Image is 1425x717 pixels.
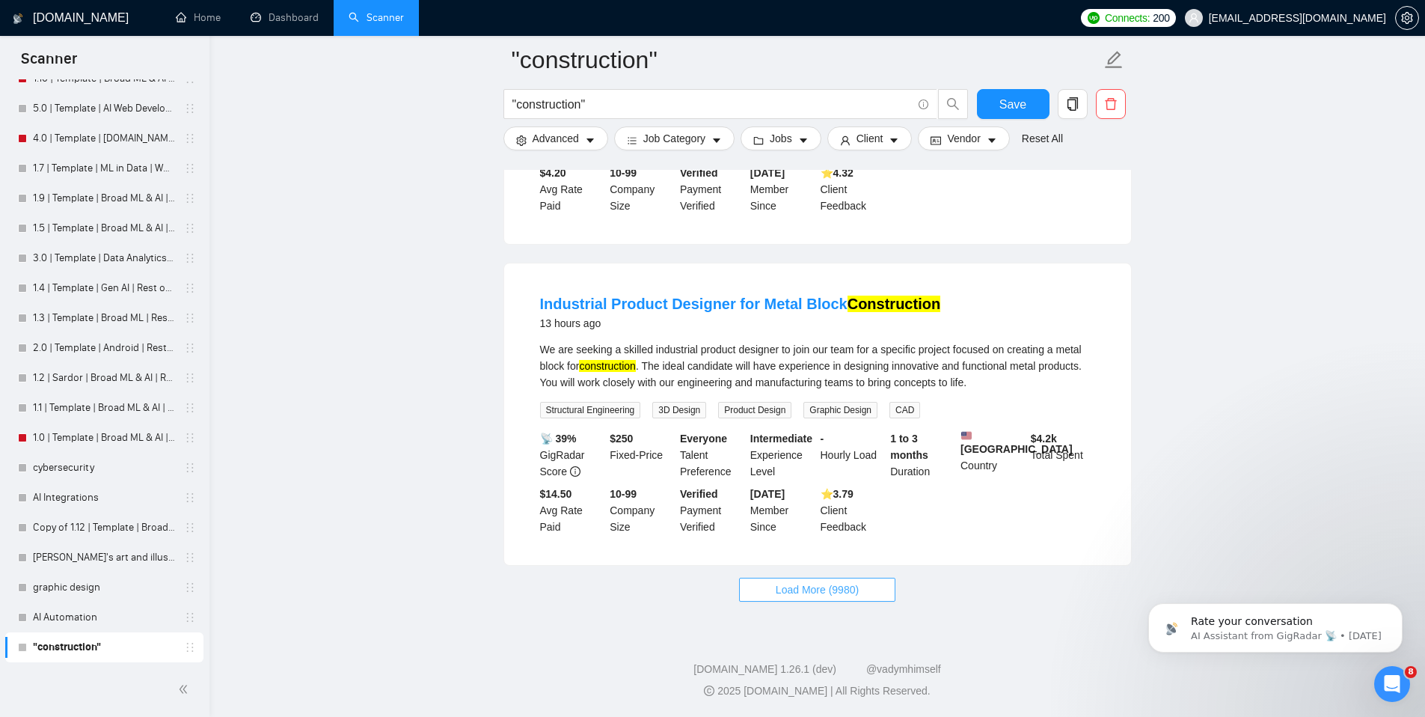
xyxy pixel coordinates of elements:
span: holder [184,552,196,564]
span: holder [184,432,196,444]
a: 1.1 | Template | Broad ML & AI | Rest of the World [33,393,175,423]
span: Graphic Design [803,402,877,418]
span: Client [856,130,883,147]
b: Intermediate [750,433,812,445]
img: upwork-logo.png [1088,12,1100,24]
span: caret-down [987,135,997,146]
span: copyright [704,686,714,696]
div: 2025 [DOMAIN_NAME] | All Rights Reserved. [221,683,1413,699]
span: setting [1396,12,1418,24]
span: user [840,135,851,146]
a: 1.7 | Template | ML in Data | Worldwide [33,153,175,183]
span: Connects: [1105,10,1150,26]
span: holder [184,641,196,653]
a: 1.3 | Template | Broad ML | Rest of the World [33,303,175,333]
b: ⭐️ 3.79 [821,488,854,500]
b: $4.20 [540,167,566,179]
button: copy [1058,89,1088,119]
a: 1.5 | Template | Broad ML & AI | Big 5 [33,213,175,243]
a: [DOMAIN_NAME] 1.26.1 (dev) [693,663,836,675]
span: search [939,97,967,111]
a: @vadymhimself [866,663,941,675]
span: holder [184,342,196,354]
span: holder [184,402,196,414]
b: 10-99 [610,167,637,179]
div: Avg Rate Paid [537,486,607,535]
div: Company Size [607,165,677,214]
span: bars [627,135,637,146]
span: Save [999,95,1026,114]
span: holder [184,162,196,174]
b: - [821,433,824,445]
div: Avg Rate Paid [537,165,607,214]
input: Scanner name... [512,41,1101,79]
a: "construction" [33,632,175,662]
div: Payment Verified [677,486,747,535]
span: holder [184,282,196,294]
a: 1.0 | Template | Broad ML & AI | Big 5 [33,423,175,453]
span: user [1189,13,1199,23]
a: Copy of 1.12 | Template | Broad ML & AI | Worldwide [33,513,175,543]
a: 2.0 | Template | Android | Rest of the World [33,333,175,363]
span: folder [753,135,764,146]
div: GigRadar Score [537,430,607,480]
div: Fixed-Price [607,430,677,480]
a: 1.4 | Template | Gen AI | Rest of the World [33,273,175,303]
b: 10-99 [610,488,637,500]
div: Talent Preference [677,430,747,480]
button: settingAdvancedcaret-down [503,126,608,150]
span: caret-down [798,135,809,146]
button: delete [1096,89,1126,119]
span: copy [1058,97,1087,111]
div: 13 hours ago [540,314,941,332]
b: [DATE] [750,488,785,500]
button: setting [1395,6,1419,30]
a: AI Integrations [33,483,175,513]
iframe: Intercom notifications message [1126,572,1425,677]
span: 200 [1153,10,1169,26]
b: Verified [680,488,718,500]
span: holder [184,252,196,264]
b: Everyone [680,433,727,445]
b: [DATE] [750,167,785,179]
a: Reset All [1022,130,1063,147]
span: info-circle [919,100,928,109]
span: holder [184,103,196,115]
span: holder [184,582,196,594]
a: 1.2 | Sardor | Broad ML & AI | Rest of the World [33,363,175,393]
span: Load More (9980) [776,582,859,598]
div: Company Size [607,486,677,535]
div: Client Feedback [818,165,888,214]
b: Verified [680,167,718,179]
div: Hourly Load [818,430,888,480]
a: searchScanner [349,11,404,24]
a: setting [1395,12,1419,24]
b: [GEOGRAPHIC_DATA] [960,430,1073,455]
a: dashboardDashboard [251,11,319,24]
span: Product Design [718,402,791,418]
span: caret-down [585,135,595,146]
div: Member Since [747,486,818,535]
span: setting [516,135,527,146]
a: 1.9 | Template | Broad ML & AI | Rest of the World [33,183,175,213]
button: folderJobscaret-down [741,126,821,150]
a: cybersecurity [33,453,175,483]
span: caret-down [889,135,899,146]
button: barsJob Categorycaret-down [614,126,735,150]
img: 🇺🇸 [961,430,972,441]
a: [PERSON_NAME]'s art and illustration [33,543,175,573]
span: caret-down [711,135,722,146]
span: holder [184,462,196,474]
span: holder [184,312,196,324]
input: Search Freelance Jobs... [512,95,912,114]
b: 📡 39% [540,433,577,445]
span: 8 [1405,666,1417,678]
span: Scanner [9,48,89,79]
div: Member Since [747,165,818,214]
span: Advanced [533,130,579,147]
a: 3.0 | Template | Data Analytics | World Wide [33,243,175,273]
button: userClientcaret-down [827,126,913,150]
